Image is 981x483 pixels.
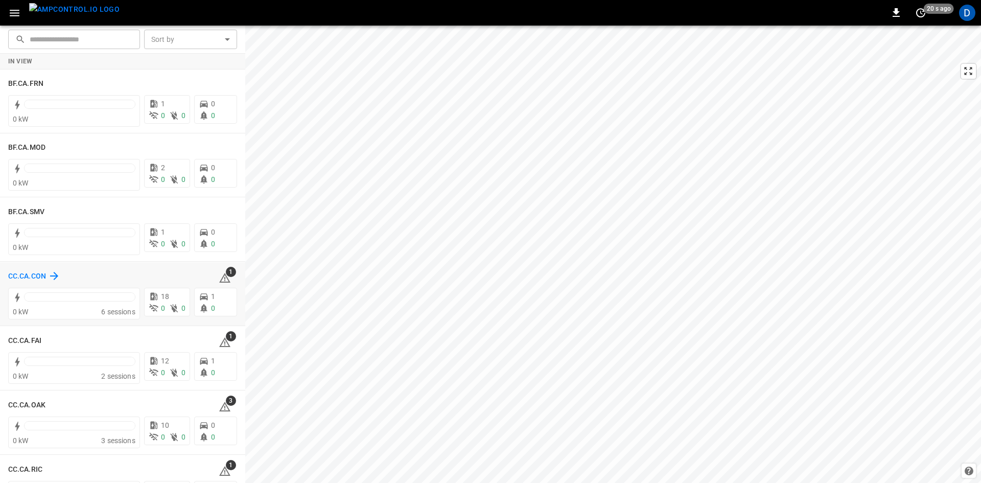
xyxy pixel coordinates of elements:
[8,464,42,475] h6: CC.CA.RIC
[211,357,215,365] span: 1
[226,331,236,341] span: 1
[8,206,44,218] h6: BF.CA.SMV
[161,111,165,120] span: 0
[161,421,169,429] span: 10
[245,26,981,483] canvas: Map
[211,369,215,377] span: 0
[181,175,185,183] span: 0
[13,436,29,445] span: 0 kW
[161,164,165,172] span: 2
[211,240,215,248] span: 0
[8,142,45,153] h6: BF.CA.MOD
[211,100,215,108] span: 0
[8,58,33,65] strong: In View
[211,111,215,120] span: 0
[181,111,185,120] span: 0
[8,335,41,347] h6: CC.CA.FAI
[13,115,29,123] span: 0 kW
[161,240,165,248] span: 0
[13,179,29,187] span: 0 kW
[211,292,215,301] span: 1
[101,308,135,316] span: 6 sessions
[913,5,929,21] button: set refresh interval
[161,304,165,312] span: 0
[13,243,29,251] span: 0 kW
[161,433,165,441] span: 0
[8,78,43,89] h6: BF.CA.FRN
[29,3,120,16] img: ampcontrol.io logo
[161,228,165,236] span: 1
[181,433,185,441] span: 0
[13,372,29,380] span: 0 kW
[211,228,215,236] span: 0
[101,436,135,445] span: 3 sessions
[924,4,954,14] span: 20 s ago
[13,308,29,316] span: 0 kW
[226,267,236,277] span: 1
[226,460,236,470] span: 1
[181,304,185,312] span: 0
[181,369,185,377] span: 0
[226,396,236,406] span: 3
[181,240,185,248] span: 0
[211,164,215,172] span: 0
[161,292,169,301] span: 18
[161,100,165,108] span: 1
[211,175,215,183] span: 0
[161,357,169,365] span: 12
[101,372,135,380] span: 2 sessions
[211,421,215,429] span: 0
[8,400,45,411] h6: CC.CA.OAK
[211,433,215,441] span: 0
[211,304,215,312] span: 0
[161,175,165,183] span: 0
[8,271,46,282] h6: CC.CA.CON
[161,369,165,377] span: 0
[959,5,975,21] div: profile-icon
